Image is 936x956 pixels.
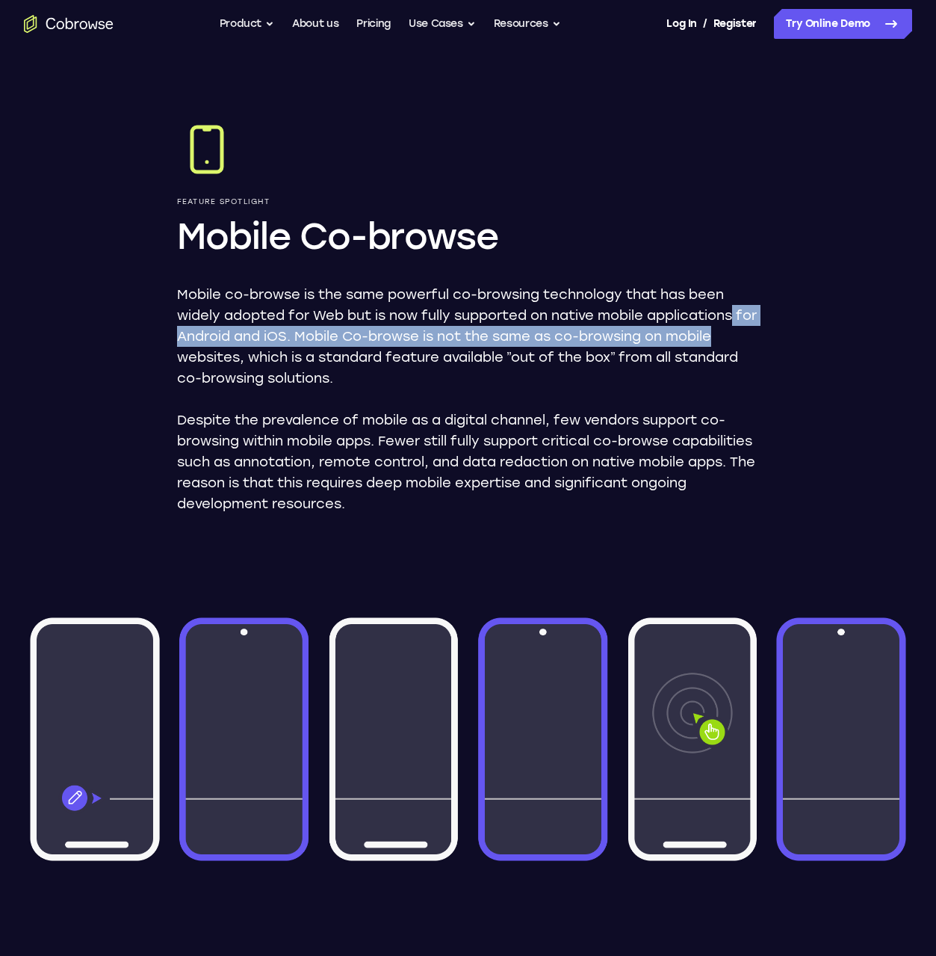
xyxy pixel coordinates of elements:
[356,9,391,39] a: Pricing
[24,15,114,33] a: Go to the home page
[220,9,275,39] button: Product
[409,9,476,39] button: Use Cases
[177,120,237,179] img: Mobile Co-browse
[494,9,561,39] button: Resources
[713,9,757,39] a: Register
[177,197,760,206] p: Feature Spotlight
[177,212,760,260] h1: Mobile Co-browse
[24,586,912,892] img: Window wireframes with cobrowse components
[774,9,912,39] a: Try Online Demo
[703,15,707,33] span: /
[666,9,696,39] a: Log In
[292,9,338,39] a: About us
[177,410,760,514] p: Despite the prevalence of mobile as a digital channel, few vendors support co-browsing within mob...
[177,284,760,389] p: Mobile co-browse is the same powerful co-browsing technology that has been widely adopted for Web...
